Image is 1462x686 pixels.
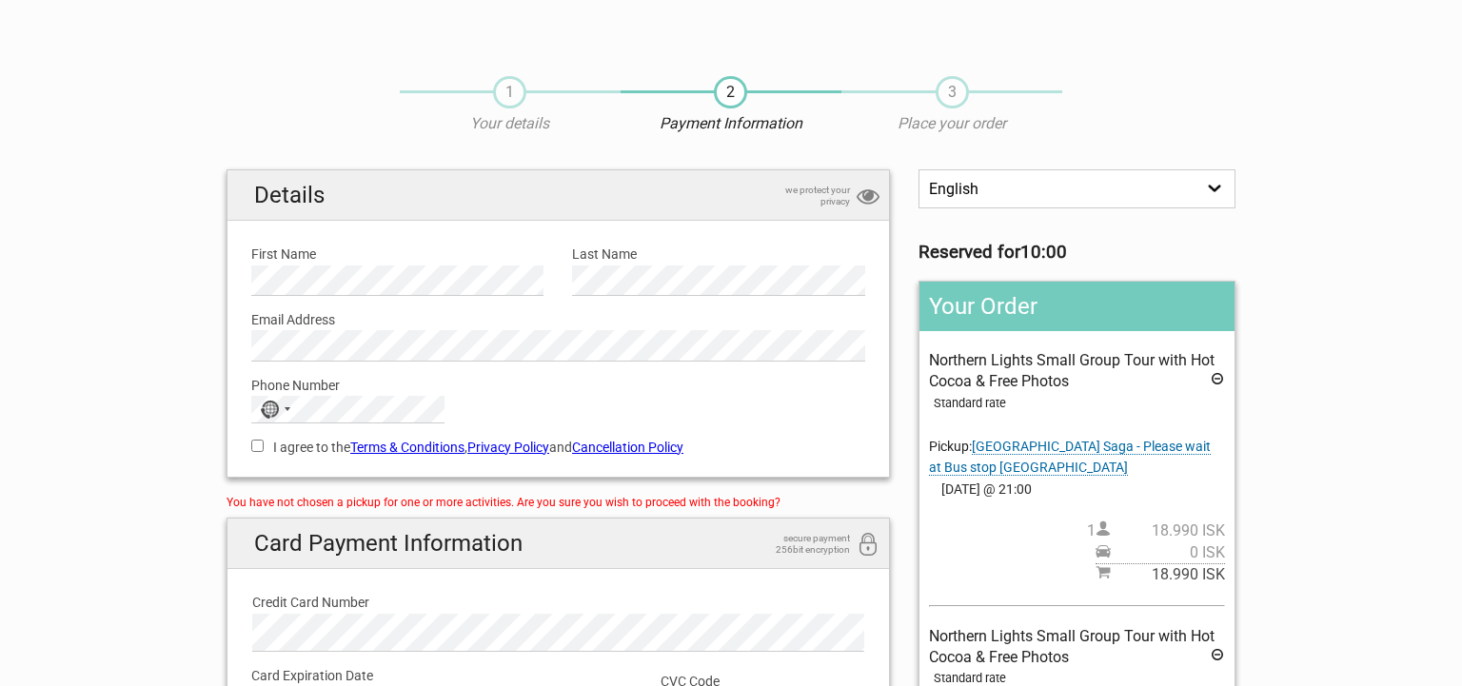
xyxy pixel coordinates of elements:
[251,244,543,265] label: First Name
[251,309,865,330] label: Email Address
[929,351,1215,390] span: Northern Lights Small Group Tour with Hot Cocoa & Free Photos
[841,113,1062,134] p: Place your order
[400,113,621,134] p: Your details
[919,282,1235,331] h2: Your Order
[929,479,1225,500] span: [DATE] @ 21:00
[467,440,549,455] a: Privacy Policy
[572,244,864,265] label: Last Name
[572,440,683,455] a: Cancellation Policy
[227,492,890,513] div: You have not chosen a pickup for one or more activities. Are you sure you wish to proceed with th...
[227,170,889,221] h2: Details
[1096,563,1225,585] span: Subtotal
[714,76,747,108] span: 2
[934,393,1225,414] div: Standard rate
[252,397,300,421] button: Selected country
[755,185,850,207] span: we protect your privacy
[252,592,864,613] label: Credit Card Number
[929,439,1211,476] span: Pickup:
[755,533,850,556] span: secure payment 256bit encryption
[936,76,969,108] span: 3
[1020,242,1067,263] strong: 10:00
[857,533,879,559] i: 256bit encryption
[350,440,464,455] a: Terms & Conditions
[1111,564,1225,585] span: 18.990 ISK
[929,439,1211,476] span: Change pickup place
[929,627,1215,666] span: Northern Lights Small Group Tour with Hot Cocoa & Free Photos
[1111,520,1225,541] span: 18.990 ISK
[493,76,526,108] span: 1
[857,185,879,210] i: privacy protection
[227,519,889,569] h2: Card Payment Information
[1111,542,1225,563] span: 0 ISK
[1096,542,1225,563] span: Pickup price
[621,113,841,134] p: Payment Information
[251,665,865,686] label: Card Expiration Date
[251,437,865,458] label: I agree to the , and
[1087,520,1225,541] span: 1 person(s)
[919,242,1235,263] h3: Reserved for
[251,375,865,396] label: Phone Number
